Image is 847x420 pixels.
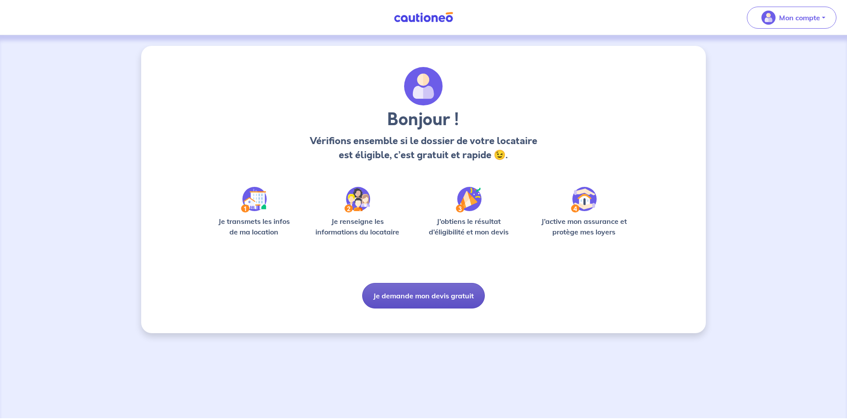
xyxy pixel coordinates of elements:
img: /static/c0a346edaed446bb123850d2d04ad552/Step-2.svg [345,187,370,212]
img: tab_domain_overview_orange.svg [36,51,43,58]
img: /static/f3e743aab9439237c3e2196e4328bba9/Step-3.svg [456,187,482,212]
p: Mon compte [779,12,820,23]
img: website_grey.svg [14,23,21,30]
div: Domaine: [DOMAIN_NAME] [23,23,100,30]
p: Je renseigne les informations du locataire [310,216,405,237]
p: J’obtiens le résultat d’éligibilité et mon devis [419,216,519,237]
button: Je demande mon devis gratuit [362,283,485,308]
img: archivate [404,67,443,106]
div: Mots-clés [110,52,135,58]
p: J’active mon assurance et protège mes loyers [532,216,635,237]
h3: Bonjour ! [307,109,540,130]
button: illu_account_valid_menu.svgMon compte [747,7,836,29]
img: /static/90a569abe86eec82015bcaae536bd8e6/Step-1.svg [241,187,267,212]
img: logo_orange.svg [14,14,21,21]
img: /static/bfff1cf634d835d9112899e6a3df1a5d/Step-4.svg [571,187,597,212]
div: Domaine [45,52,68,58]
img: illu_account_valid_menu.svg [761,11,776,25]
p: Je transmets les infos de ma location [212,216,296,237]
img: tab_keywords_by_traffic_grey.svg [100,51,107,58]
p: Vérifions ensemble si le dossier de votre locataire est éligible, c’est gratuit et rapide 😉. [307,134,540,162]
div: v 4.0.25 [25,14,43,21]
img: Cautioneo [390,12,457,23]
